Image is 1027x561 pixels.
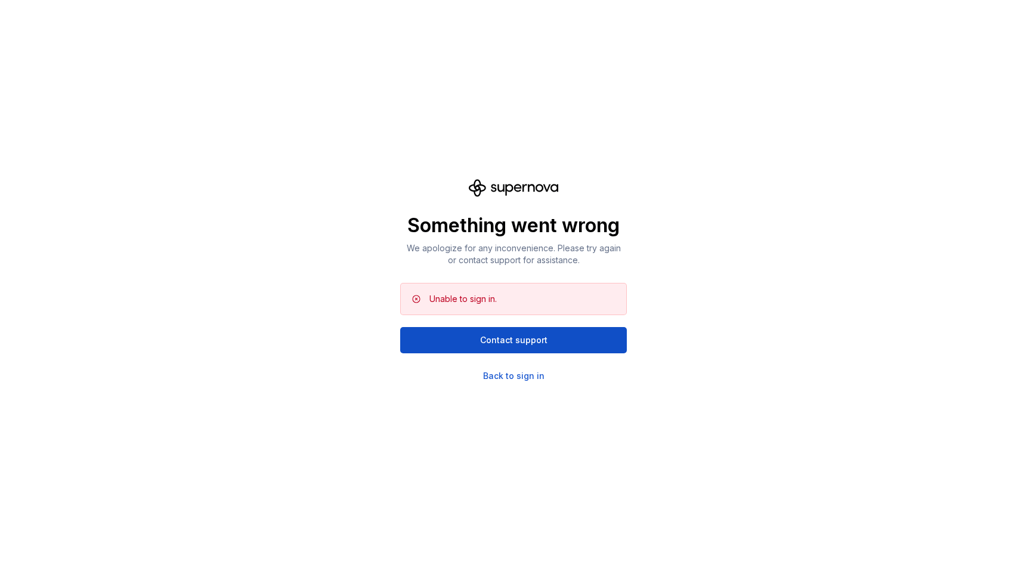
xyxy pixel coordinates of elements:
button: Contact support [400,327,627,353]
div: Unable to sign in. [429,293,497,305]
span: Contact support [480,334,547,346]
p: We apologize for any inconvenience. Please try again or contact support for assistance. [400,242,627,266]
p: Something went wrong [400,214,627,238]
a: Back to sign in [483,370,545,382]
